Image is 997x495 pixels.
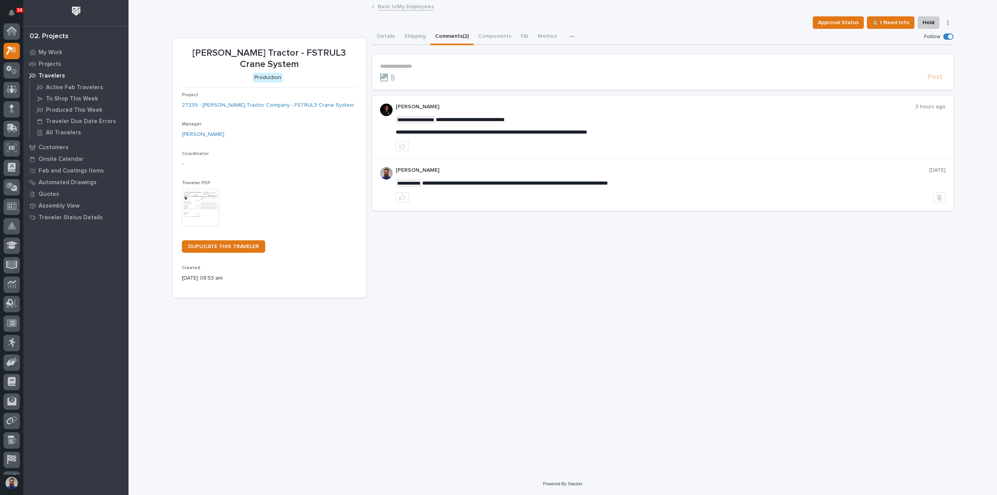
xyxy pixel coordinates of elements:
span: Coordinator [182,151,209,156]
p: Active Fab Travelers [46,84,103,91]
img: 6hTokn1ETDGPf9BPokIQ [380,167,393,180]
img: 1cuUYOxSRWZudHgABrOC [380,104,393,116]
p: Produced This Week [46,107,102,114]
a: Active Fab Travelers [30,82,129,93]
button: Components [474,29,516,45]
button: FAI [516,29,533,45]
p: Automated Drawings [39,179,97,186]
p: Traveler Due Date Errors [46,118,116,125]
a: 27239 - [PERSON_NAME] Tractor Company - FSTRUL3 Crane System [182,101,354,109]
a: Powered By Stacker [543,481,582,486]
p: Quotes [39,191,59,198]
a: Quotes [23,188,129,200]
a: Traveler Status Details [23,211,129,223]
button: like this post [396,141,409,151]
p: Customers [39,144,69,151]
p: [DATE] [929,167,946,174]
p: My Work [39,49,62,56]
p: [PERSON_NAME] [396,104,915,110]
span: Project [182,93,198,97]
span: Traveler PDF [182,181,211,185]
button: Metrics [533,29,562,45]
p: Follow [924,33,940,40]
a: Back toMy Employees [378,2,434,11]
button: Comments (2) [430,29,474,45]
button: Details [372,29,400,45]
p: To Shop This Week [46,95,98,102]
p: 34 [17,7,22,13]
p: [DATE] 08:53 am [182,274,357,282]
span: Created [182,266,200,270]
a: DUPLICATE THIS TRAVELER [182,240,265,253]
a: Traveler Due Date Errors [30,116,129,127]
span: Hold [923,18,934,27]
p: - [182,160,357,168]
a: Travelers [23,70,129,81]
a: Assembly View [23,200,129,211]
button: Post [925,73,946,82]
p: Assembly View [39,203,79,210]
a: Automated Drawings [23,176,129,188]
p: [PERSON_NAME] Tractor - FSTRUL3 Crane System [182,48,357,70]
a: My Work [23,46,129,58]
a: All Travelers [30,127,129,138]
span: Post [928,73,942,82]
button: Approval Status [813,16,864,29]
div: Notifications34 [10,9,20,22]
a: Produced This Week [30,104,129,115]
p: [PERSON_NAME] [396,167,929,174]
button: ⏳ I Need Info [867,16,914,29]
p: Fab and Coatings Items [39,167,104,174]
span: Approval Status [818,18,859,27]
button: Delete post [933,192,946,203]
p: Traveler Status Details [39,214,103,221]
a: To Shop This Week [30,93,129,104]
a: Fab and Coatings Items [23,165,129,176]
img: Workspace Logo [69,4,83,18]
a: Customers [23,141,129,153]
button: like this post [396,192,409,203]
p: Travelers [39,72,65,79]
button: users-avatar [4,475,20,491]
p: 3 hours ago [915,104,946,110]
span: Manager [182,122,201,127]
p: All Travelers [46,129,81,136]
p: Onsite Calendar [39,156,84,163]
span: ⏳ I Need Info [872,18,909,27]
button: Notifications [4,5,20,21]
div: 02. Projects [30,32,69,41]
span: DUPLICATE THIS TRAVELER [188,244,259,249]
button: Hold [918,16,939,29]
a: Projects [23,58,129,70]
button: Shipping [400,29,430,45]
p: Projects [39,61,61,68]
a: Onsite Calendar [23,153,129,165]
div: Production [253,73,283,83]
a: [PERSON_NAME] [182,130,224,139]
